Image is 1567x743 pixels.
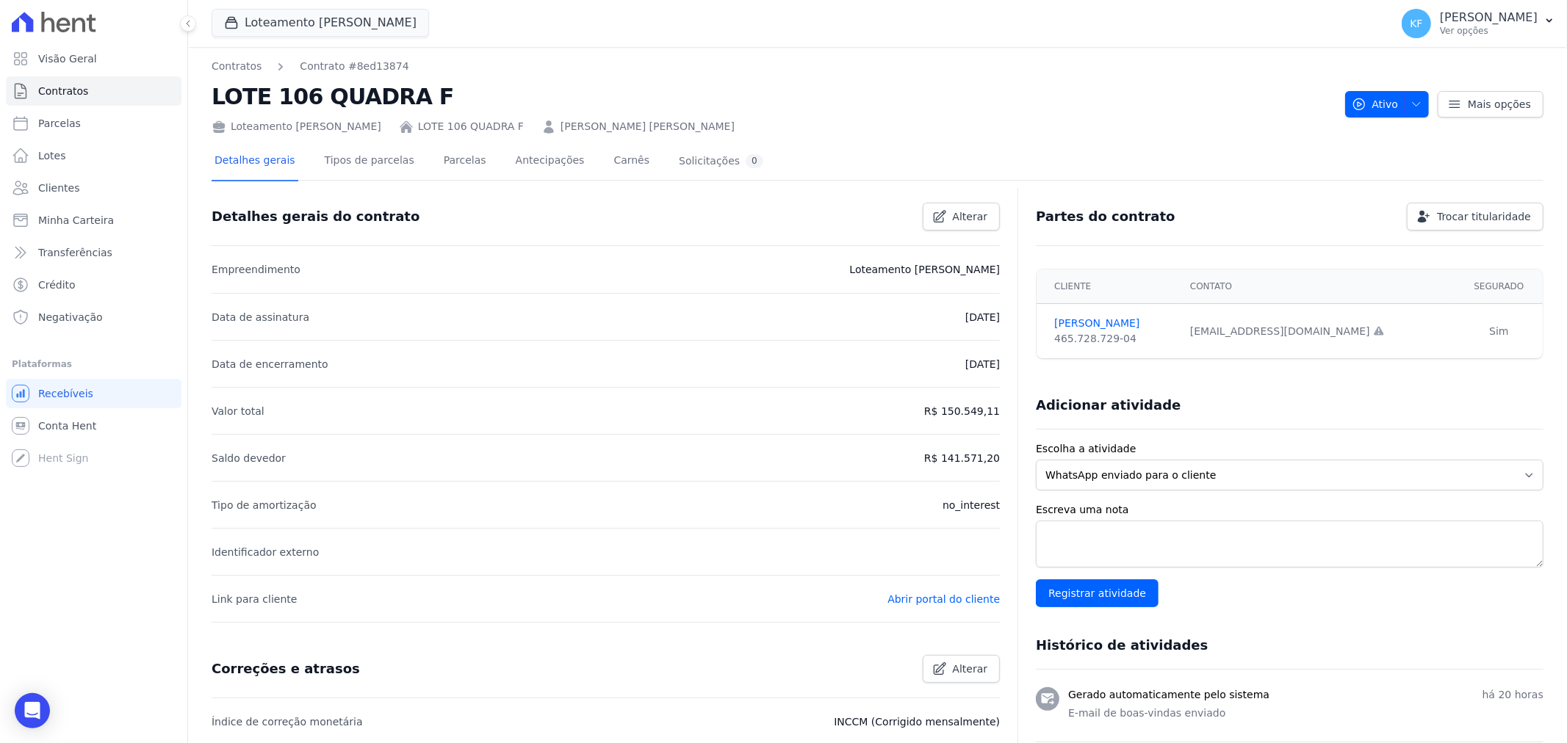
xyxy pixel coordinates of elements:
[1181,269,1455,304] th: Contato
[1036,579,1159,607] input: Registrar atividade
[1036,637,1208,654] h3: Histórico de atividades
[6,76,181,106] a: Contratos
[212,590,297,608] p: Link para cliente
[1483,687,1543,703] p: há 20 horas
[561,119,735,134] a: [PERSON_NAME] [PERSON_NAME]
[943,496,1000,514] p: no_interest
[212,713,363,731] p: Índice de correção monetária
[212,119,381,134] div: Loteamento [PERSON_NAME]
[212,59,262,74] a: Contratos
[923,203,1001,231] a: Alterar
[212,261,300,278] p: Empreendimento
[212,59,409,74] nav: Breadcrumb
[212,142,298,181] a: Detalhes gerais
[1190,324,1447,339] div: [EMAIL_ADDRESS][DOMAIN_NAME]
[38,116,81,131] span: Parcelas
[746,154,763,168] div: 0
[6,109,181,138] a: Parcelas
[924,449,1000,467] p: R$ 141.571,20
[953,209,988,224] span: Alterar
[1036,502,1543,518] label: Escreva uma nota
[676,142,766,181] a: Solicitações0
[212,9,429,37] button: Loteamento [PERSON_NAME]
[6,238,181,267] a: Transferências
[1455,269,1543,304] th: Segurado
[6,44,181,73] a: Visão Geral
[1440,10,1538,25] p: [PERSON_NAME]
[1438,91,1543,117] a: Mais opções
[38,310,103,325] span: Negativação
[1440,25,1538,37] p: Ver opções
[1390,3,1567,44] button: KF [PERSON_NAME] Ver opções
[923,655,1001,683] a: Alterar
[834,713,1000,731] p: INCCM (Corrigido mensalmente)
[212,355,328,373] p: Data de encerramento
[212,660,360,678] h3: Correções e atrasos
[6,270,181,300] a: Crédito
[212,308,309,326] p: Data de assinatura
[38,245,112,260] span: Transferências
[212,496,317,514] p: Tipo de amortização
[849,261,1000,278] p: Loteamento [PERSON_NAME]
[513,142,588,181] a: Antecipações
[418,119,524,134] a: LOTE 106 QUADRA F
[1468,97,1531,112] span: Mais opções
[6,206,181,235] a: Minha Carteira
[6,302,181,332] a: Negativação
[1345,91,1430,117] button: Ativo
[1068,706,1543,721] p: E-mail de boas-vindas enviado
[38,213,114,228] span: Minha Carteira
[679,154,763,168] div: Solicitações
[38,51,97,66] span: Visão Geral
[322,142,417,181] a: Tipos de parcelas
[610,142,652,181] a: Carnês
[212,543,319,561] p: Identificador externo
[1407,203,1543,231] a: Trocar titularidade
[441,142,489,181] a: Parcelas
[1437,209,1531,224] span: Trocar titularidade
[212,402,264,420] p: Valor total
[212,59,1333,74] nav: Breadcrumb
[1410,18,1422,29] span: KF
[15,693,50,728] div: Open Intercom Messenger
[1036,396,1181,414] h3: Adicionar atividade
[212,208,419,225] h3: Detalhes gerais do contrato
[6,411,181,441] a: Conta Hent
[887,593,1000,605] a: Abrir portal do cliente
[6,173,181,203] a: Clientes
[1054,316,1172,331] a: [PERSON_NAME]
[300,59,408,74] a: Contrato #8ed13874
[212,80,1333,113] h2: LOTE 106 QUADRA F
[965,308,1000,326] p: [DATE]
[1352,91,1399,117] span: Ativo
[38,386,93,401] span: Recebíveis
[1068,687,1269,703] h3: Gerado automaticamente pelo sistema
[38,418,96,433] span: Conta Hent
[38,278,76,292] span: Crédito
[38,84,88,98] span: Contratos
[38,181,79,195] span: Clientes
[6,379,181,408] a: Recebíveis
[1036,441,1543,457] label: Escolha a atividade
[6,141,181,170] a: Lotes
[953,662,988,676] span: Alterar
[965,355,1000,373] p: [DATE]
[1054,331,1172,347] div: 465.728.729-04
[924,402,1000,420] p: R$ 150.549,11
[1036,208,1175,225] h3: Partes do contrato
[38,148,66,163] span: Lotes
[12,355,176,373] div: Plataformas
[212,449,286,467] p: Saldo devedor
[1455,304,1543,359] td: Sim
[1037,269,1181,304] th: Cliente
